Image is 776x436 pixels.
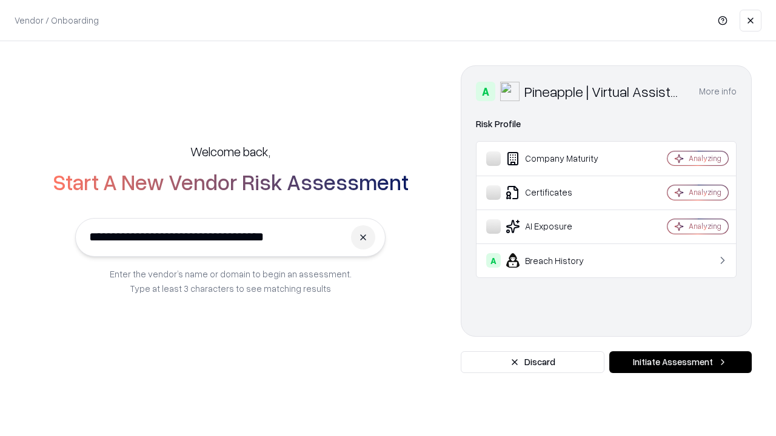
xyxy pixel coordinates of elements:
h2: Start A New Vendor Risk Assessment [53,170,409,194]
div: Analyzing [689,153,721,163]
button: Discard [461,351,604,373]
button: More info [699,81,737,102]
h5: Welcome back, [190,143,270,160]
p: Enter the vendor’s name or domain to begin an assessment. Type at least 3 characters to see match... [110,266,352,296]
div: A [476,82,495,101]
div: A [486,253,501,268]
div: Risk Profile [476,117,737,131]
p: Vendor / Onboarding [15,14,99,27]
div: Breach History [486,253,631,268]
div: AI Exposure [486,219,631,234]
button: Initiate Assessment [609,351,752,373]
div: Company Maturity [486,151,631,166]
div: Analyzing [689,221,721,231]
div: Certificates [486,185,631,200]
div: Pineapple | Virtual Assistant Agency [524,82,684,101]
div: Analyzing [689,187,721,197]
img: Pineapple | Virtual Assistant Agency [500,82,520,101]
